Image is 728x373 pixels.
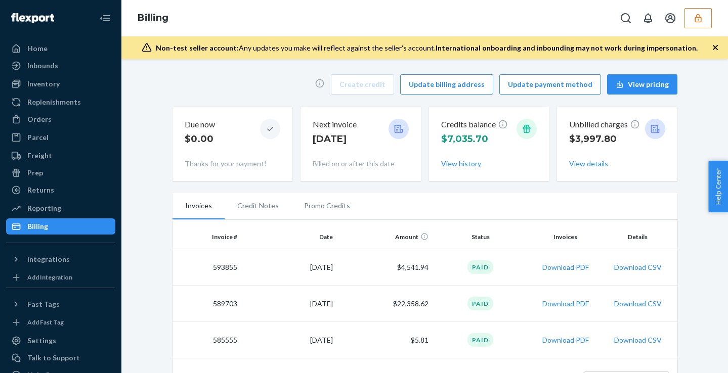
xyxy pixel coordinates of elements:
th: Amount [337,225,433,249]
th: Details [603,225,677,249]
a: Prep [6,165,115,181]
button: Download CSV [614,335,662,345]
button: View history [441,159,481,169]
div: Any updates you make will reflect against the seller's account. [156,43,698,53]
p: Next invoice [313,119,357,130]
button: Open Search Box [616,8,636,28]
button: Create credit [331,74,394,95]
p: $3,997.80 [569,132,640,146]
a: Settings [6,333,115,349]
td: $22,358.62 [337,286,433,322]
button: Download CSV [614,262,662,272]
span: Non-test seller account: [156,43,239,52]
p: $0.00 [185,132,215,146]
li: Promo Credits [291,193,363,218]
div: Add Fast Tag [27,318,64,327]
td: [DATE] [241,249,337,286]
td: 585555 [173,322,242,358]
div: Settings [27,336,56,346]
div: Fast Tags [27,299,60,309]
button: Update billing address [400,74,493,95]
td: $4,541.94 [337,249,433,286]
div: Paid [467,297,493,310]
a: Returns [6,182,115,198]
td: [DATE] [241,322,337,358]
p: Due now [185,119,215,130]
div: Returns [27,185,54,195]
a: Replenishments [6,94,115,110]
a: Orders [6,111,115,127]
div: Inventory [27,79,60,89]
div: Prep [27,168,43,178]
div: Freight [27,151,52,161]
button: View pricing [607,74,677,95]
button: Download PDF [542,299,589,309]
p: Thanks for your payment! [185,159,281,169]
div: Billing [27,221,48,231]
a: Inventory [6,76,115,92]
th: Invoices [528,225,603,249]
a: Add Integration [6,271,115,284]
li: Credit Notes [225,193,291,218]
div: Inbounds [27,61,58,71]
td: 589703 [173,286,242,322]
p: Billed on or after this date [313,159,409,169]
p: Unbilled charges [569,119,640,130]
td: 593855 [173,249,242,286]
button: Download PDF [542,335,589,345]
ol: breadcrumbs [130,4,177,33]
button: Download CSV [614,299,662,309]
span: $7,035.70 [441,133,488,145]
p: [DATE] [313,132,357,146]
button: Help Center [708,161,728,212]
div: Replenishments [27,97,81,107]
iframe: Opens a widget where you can chat to one of our agents [662,343,718,368]
div: Paid [467,333,493,347]
a: Reporting [6,200,115,216]
button: Close Navigation [95,8,115,28]
a: Billing [138,12,168,23]
div: Integrations [27,254,70,264]
button: Update payment method [499,74,601,95]
div: Home [27,43,48,54]
button: Integrations [6,251,115,267]
td: $5.81 [337,322,433,358]
button: Open account menu [660,8,680,28]
img: Flexport logo [11,13,54,23]
th: Invoice # [173,225,242,249]
a: Parcel [6,129,115,146]
div: Parcel [27,132,49,143]
div: Add Integration [27,273,72,282]
div: Orders [27,114,52,124]
p: Credits balance [441,119,508,130]
th: Date [241,225,337,249]
button: Fast Tags [6,296,115,312]
a: Home [6,40,115,57]
li: Invoices [173,193,225,219]
button: Talk to Support [6,350,115,366]
th: Status [433,225,528,249]
span: International onboarding and inbounding may not work during impersonation. [436,43,698,52]
a: Add Fast Tag [6,316,115,329]
a: Inbounds [6,58,115,74]
a: Billing [6,218,115,235]
button: Download PDF [542,262,589,272]
div: Talk to Support [27,353,80,363]
a: Freight [6,148,115,164]
div: Reporting [27,203,61,213]
td: [DATE] [241,286,337,322]
button: Open notifications [638,8,658,28]
div: Paid [467,260,493,274]
button: View details [569,159,608,169]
